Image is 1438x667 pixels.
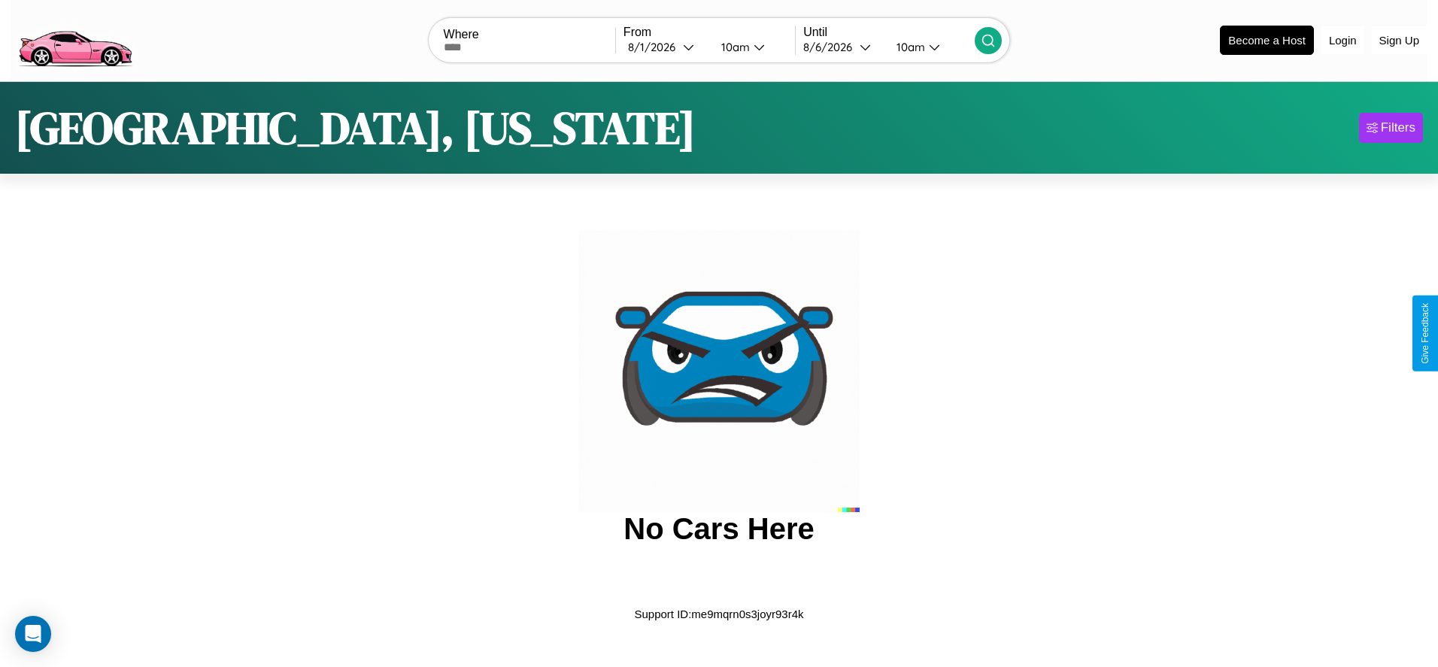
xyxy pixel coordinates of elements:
button: Sign Up [1372,26,1427,54]
button: 10am [709,39,795,55]
button: Become a Host [1220,26,1314,55]
label: From [623,26,795,39]
p: Support ID: me9mqrn0s3joyr93r4k [634,604,803,624]
button: Login [1321,26,1364,54]
label: Until [803,26,975,39]
h2: No Cars Here [623,512,814,546]
button: Filters [1359,113,1423,143]
button: 10am [884,39,975,55]
div: Give Feedback [1420,303,1430,364]
h1: [GEOGRAPHIC_DATA], [US_STATE] [15,97,696,159]
div: Filters [1381,120,1415,135]
div: 8 / 6 / 2026 [803,40,860,54]
div: 10am [889,40,929,54]
img: logo [11,8,138,71]
img: car [578,231,860,512]
button: 8/1/2026 [623,39,709,55]
div: Open Intercom Messenger [15,616,51,652]
div: 10am [714,40,754,54]
label: Where [444,28,615,41]
div: 8 / 1 / 2026 [628,40,683,54]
